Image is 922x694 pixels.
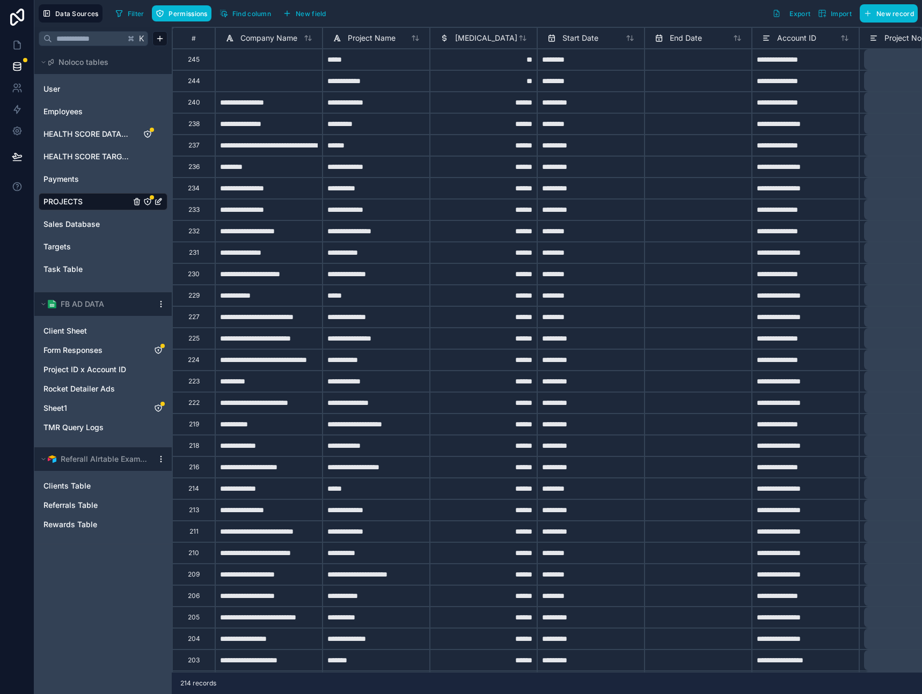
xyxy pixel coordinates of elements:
[855,4,918,23] a: New record
[39,261,167,278] div: Task Table
[188,205,200,214] div: 233
[43,403,67,414] span: Sheet1
[188,334,200,343] div: 225
[39,238,167,255] div: Targets
[670,33,702,43] span: End Date
[48,455,56,463] img: Airtable Logo
[188,291,200,300] div: 229
[58,57,108,68] span: Noloco tables
[860,4,918,23] button: New record
[152,5,211,21] button: Permissions
[43,481,91,491] span: Clients Table
[43,519,141,530] a: Rewards Table
[39,148,167,165] div: HEALTH SCORE TARGET
[138,35,145,42] span: K
[61,299,104,309] span: FB AD DATA
[189,463,199,471] div: 216
[777,33,816,43] span: Account ID
[169,10,207,18] span: Permissions
[831,10,852,18] span: Import
[43,345,103,356] span: Form Responses
[182,34,205,42] div: #
[43,364,126,375] span: Project ID x Account ID
[43,151,130,162] a: HEALTH SCORE TARGET
[43,345,141,356] a: Form Responses
[39,216,167,233] div: Sales Database
[39,103,167,120] div: Employees
[188,77,200,85] div: 244
[39,4,103,23] button: Data Sources
[188,634,200,643] div: 204
[111,5,148,21] button: Filter
[43,241,130,252] a: Targets
[39,477,167,494] div: Clients Table
[39,80,167,98] div: User
[39,55,161,70] button: Noloco tables
[43,196,130,207] a: PROJECTS
[240,33,297,43] span: Company Name
[43,106,130,117] a: Employees
[43,241,71,252] span: Targets
[296,10,326,18] span: New field
[39,193,167,210] div: PROJECTS
[43,264,130,275] a: Task Table
[43,326,141,336] a: Client Sheet
[39,419,167,436] div: TMR Query Logs
[39,297,152,312] button: Google Sheets logoFB AD DATA
[43,219,130,230] a: Sales Database
[43,383,141,394] a: Rocket Detailer Ads
[39,342,167,359] div: Form Responses
[562,33,598,43] span: Start Date
[348,33,396,43] span: Project Name
[39,361,167,378] div: Project ID x Account ID
[43,422,141,433] a: TMR Query Logs
[189,420,199,429] div: 219
[39,516,167,533] div: Rewards Table
[43,500,98,511] span: Referrals Table
[188,656,200,665] div: 203
[189,441,199,450] div: 218
[128,10,144,18] span: Filter
[188,592,200,600] div: 206
[43,84,130,94] a: User
[43,326,87,336] span: Client Sheet
[39,452,152,467] button: Airtable LogoReferall AIrtable Example
[43,422,104,433] span: TMR Query Logs
[43,519,97,530] span: Rewards Table
[43,84,60,94] span: User
[43,196,83,207] span: PROJECTS
[876,10,914,18] span: New record
[189,506,199,514] div: 213
[61,454,148,464] span: Referall AIrtable Example
[789,10,810,18] span: Export
[769,4,814,23] button: Export
[188,141,200,150] div: 237
[188,356,200,364] div: 224
[39,171,167,188] div: Payments
[43,174,130,184] a: Payments
[39,497,167,514] div: Referrals Table
[216,5,275,21] button: Find column
[39,400,167,417] div: Sheet1
[39,322,167,339] div: Client Sheet
[189,248,199,257] div: 231
[455,33,517,43] span: [MEDICAL_DATA]
[189,527,199,536] div: 211
[188,398,200,407] div: 222
[48,300,56,308] img: Google Sheets logo
[188,227,200,235] div: 232
[43,364,141,375] a: Project ID x Account ID
[188,484,199,493] div: 214
[188,120,200,128] div: 238
[152,5,215,21] a: Permissions
[188,270,200,278] div: 230
[188,98,200,107] div: 240
[188,55,200,64] div: 245
[814,4,855,23] button: Import
[43,481,141,491] a: Clients Table
[188,184,200,193] div: 234
[43,129,130,139] a: HEALTH SCORE DATABASE
[55,10,99,18] span: Data Sources
[188,377,200,386] div: 223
